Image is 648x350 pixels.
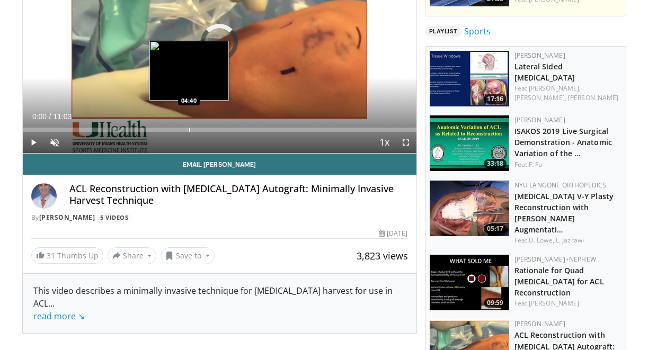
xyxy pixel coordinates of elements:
a: [PERSON_NAME], [529,84,581,93]
div: This video describes a minimally invasive technique for [MEDICAL_DATA] harvest for use in ACL [33,284,406,322]
span: 11:03 [53,112,72,121]
a: [PERSON_NAME] [529,299,579,308]
span: 05:17 [484,224,507,234]
a: Email [PERSON_NAME] [23,154,416,175]
span: 0:00 [32,112,47,121]
a: [PERSON_NAME] [514,51,565,60]
a: [PERSON_NAME], [514,93,566,102]
a: L. Jazrawi [556,236,584,245]
span: 17:16 [484,94,507,104]
img: 7753dcb8-cd07-4147-b37c-1b502e1576b2.150x105_q85_crop-smart_upscale.jpg [430,51,509,106]
a: [PERSON_NAME] [39,213,95,222]
img: d014f5fd-cbc6-43de-885c-b4dd16b39b80.jpg.150x105_q85_crop-smart_upscale.jpg [430,181,509,236]
img: a512d847-d879-48bf-a715-5d08a60e0a00.150x105_q85_crop-smart_upscale.jpg [430,255,509,310]
a: [PERSON_NAME] [514,115,565,124]
h4: ACL Reconstruction with [MEDICAL_DATA] Autograft: Minimally Invasive Harvest Technique [69,183,408,206]
span: 31 [47,250,55,261]
button: Share [108,247,157,264]
a: 05:17 [430,181,509,236]
a: 33:18 [430,115,509,171]
div: Feat. [514,236,622,245]
div: Feat. [514,160,622,169]
a: Lateral Sided [MEDICAL_DATA] [514,61,575,83]
a: 31 Thumbs Up [31,247,103,264]
a: read more ↘ [33,310,85,322]
a: ISAKOS 2019 Live Surgical Demonstration - Anatomic Variation of the … [514,126,612,158]
a: NYU Langone Orthopedics [514,181,607,190]
a: D. Lowe, [529,236,554,245]
button: Playback Rate [374,132,395,153]
span: Playlist [425,26,462,37]
button: Fullscreen [395,132,416,153]
a: 17:16 [430,51,509,106]
a: Rationale for Quad [MEDICAL_DATA] for ACL Reconstruction [514,265,604,298]
a: F. Fu [529,160,543,169]
a: Sports [464,25,491,38]
button: Play [23,132,44,153]
a: 09:59 [430,255,509,310]
span: / [49,112,51,121]
a: [PERSON_NAME] [514,319,565,328]
div: [DATE] [379,229,407,238]
span: 33:18 [484,159,507,168]
img: Avatar [31,183,57,209]
button: Save to [161,247,215,264]
span: 3,823 views [357,249,408,262]
div: By [31,213,408,222]
a: [PERSON_NAME] [568,93,618,102]
div: Feat. [514,299,622,308]
div: Feat. [514,84,622,103]
img: c79497f0-7704-4586-bf38-b8940f557c0c.150x105_q85_crop-smart_upscale.jpg [430,115,509,171]
img: image.jpeg [149,41,229,101]
button: Unmute [44,132,65,153]
div: Progress Bar [23,128,416,132]
span: ... [33,298,85,322]
span: 09:59 [484,298,507,308]
a: 5 Videos [97,213,132,222]
a: [MEDICAL_DATA] V-Y Plasty Reconstruction with [PERSON_NAME] Augmentati… [514,191,614,235]
a: [PERSON_NAME]+Nephew [514,255,596,264]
